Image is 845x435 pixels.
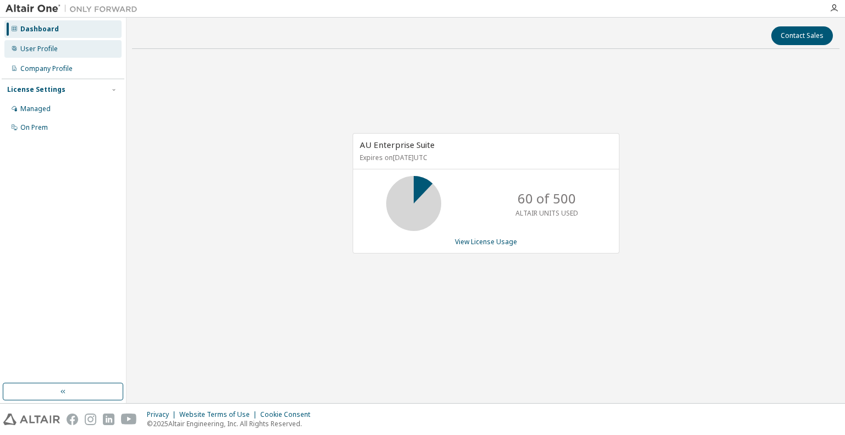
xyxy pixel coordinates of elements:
p: 60 of 500 [518,189,576,208]
div: Company Profile [20,64,73,73]
img: facebook.svg [67,414,78,425]
div: User Profile [20,45,58,53]
p: © 2025 Altair Engineering, Inc. All Rights Reserved. [147,419,317,428]
p: ALTAIR UNITS USED [515,208,578,218]
div: Managed [20,104,51,113]
span: AU Enterprise Suite [360,139,435,150]
div: License Settings [7,85,65,94]
div: Cookie Consent [260,410,317,419]
img: linkedin.svg [103,414,114,425]
img: Altair One [6,3,143,14]
img: instagram.svg [85,414,96,425]
div: Website Terms of Use [179,410,260,419]
button: Contact Sales [771,26,833,45]
div: Dashboard [20,25,59,34]
div: On Prem [20,123,48,132]
img: altair_logo.svg [3,414,60,425]
img: youtube.svg [121,414,137,425]
p: Expires on [DATE] UTC [360,153,610,162]
a: View License Usage [455,237,517,246]
div: Privacy [147,410,179,419]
